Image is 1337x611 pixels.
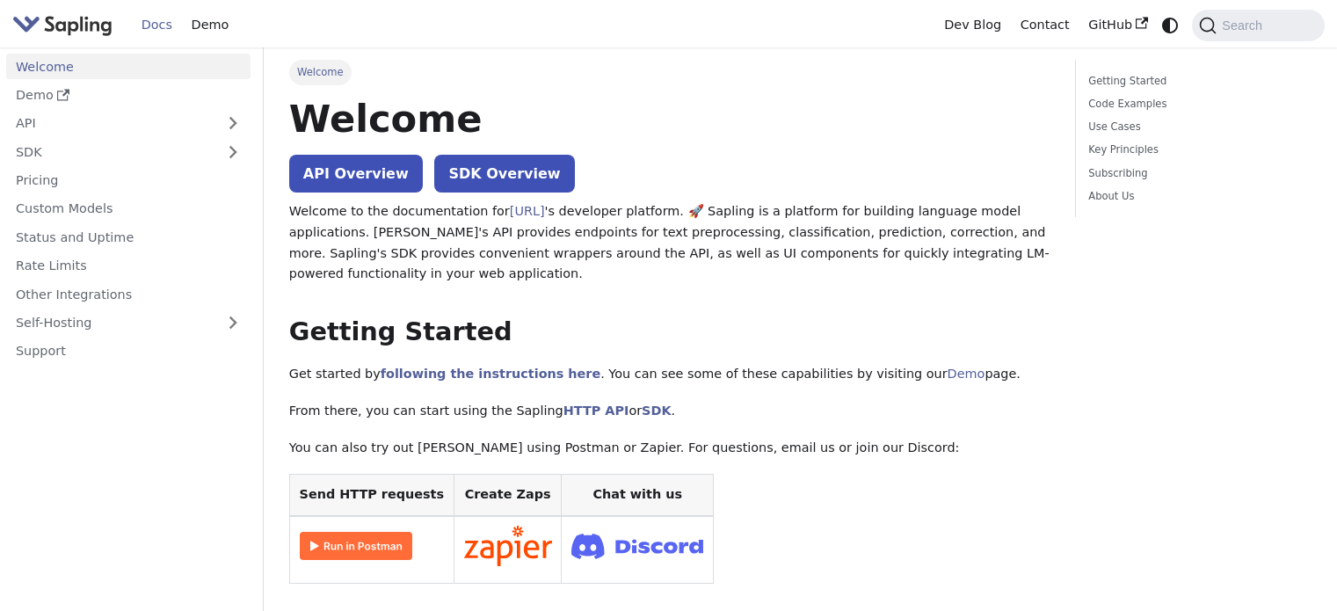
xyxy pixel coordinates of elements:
a: Demo [948,367,985,381]
button: Expand sidebar category 'SDK' [215,139,251,164]
p: You can also try out [PERSON_NAME] using Postman or Zapier. For questions, email us or join our D... [289,438,1050,459]
a: Getting Started [1088,73,1305,90]
a: SDK [642,404,671,418]
th: Chat with us [562,475,714,516]
h2: Getting Started [289,316,1050,348]
nav: Breadcrumbs [289,60,1050,84]
a: Subscribing [1088,165,1305,182]
a: Rate Limits [6,253,251,279]
a: About Us [1088,188,1305,205]
th: Create Zaps [454,475,562,516]
a: GitHub [1079,11,1157,39]
th: Send HTTP requests [289,475,454,516]
a: Use Cases [1088,119,1305,135]
a: following the instructions here [381,367,600,381]
a: Demo [6,83,251,108]
a: Demo [182,11,238,39]
a: Self-Hosting [6,310,251,336]
a: Status and Uptime [6,224,251,250]
a: Dev Blog [934,11,1010,39]
a: [URL] [510,204,545,218]
p: From there, you can start using the Sapling or . [289,401,1050,422]
a: Contact [1011,11,1079,39]
a: SDK Overview [434,155,574,193]
img: Sapling.ai [12,12,113,38]
p: Get started by . You can see some of these capabilities by visiting our page. [289,364,1050,385]
a: Custom Models [6,196,251,222]
a: API [6,111,215,136]
a: Docs [132,11,182,39]
a: HTTP API [563,404,629,418]
button: Switch between dark and light mode (currently system mode) [1158,12,1183,38]
a: Key Principles [1088,142,1305,158]
a: Sapling.aiSapling.ai [12,12,119,38]
a: API Overview [289,155,423,193]
button: Expand sidebar category 'API' [215,111,251,136]
a: SDK [6,139,215,164]
img: Connect in Zapier [464,526,552,566]
img: Run in Postman [300,532,412,560]
a: Welcome [6,54,251,79]
h1: Welcome [289,95,1050,142]
a: Code Examples [1088,96,1305,113]
button: Search (Command+K) [1192,10,1324,41]
span: Welcome [289,60,352,84]
span: Search [1217,18,1273,33]
img: Join Discord [571,528,703,564]
a: Pricing [6,168,251,193]
a: Other Integrations [6,281,251,307]
p: Welcome to the documentation for 's developer platform. 🚀 Sapling is a platform for building lang... [289,201,1050,285]
a: Support [6,338,251,364]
